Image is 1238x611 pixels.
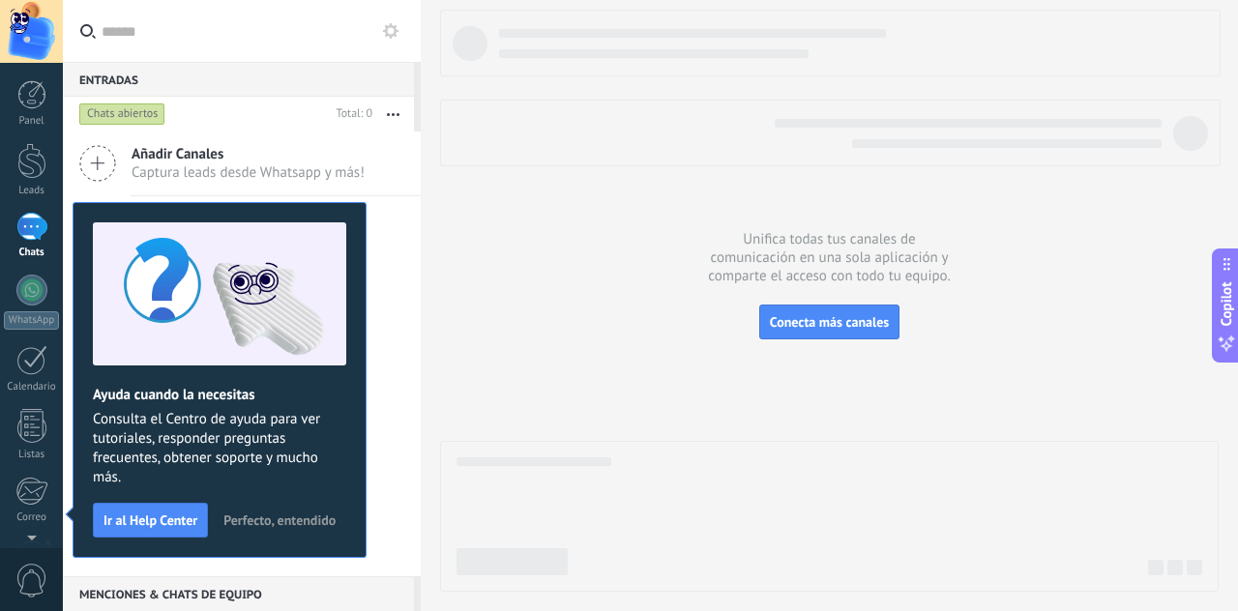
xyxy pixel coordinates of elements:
[4,511,60,524] div: Correo
[63,62,414,97] div: Entradas
[93,410,346,487] span: Consulta el Centro de ayuda para ver tutoriales, responder preguntas frecuentes, obtener soporte ...
[4,311,59,330] div: WhatsApp
[215,506,344,535] button: Perfecto, entendido
[4,115,60,128] div: Panel
[63,576,414,611] div: Menciones & Chats de equipo
[329,104,372,124] div: Total: 0
[79,102,165,126] div: Chats abiertos
[93,386,346,404] h2: Ayuda cuando la necesitas
[4,185,60,197] div: Leads
[770,313,889,331] span: Conecta más canales
[4,381,60,393] div: Calendario
[4,449,60,461] div: Listas
[132,163,365,182] span: Captura leads desde Whatsapp y más!
[1217,282,1236,327] span: Copilot
[759,305,899,339] button: Conecta más canales
[103,513,197,527] span: Ir al Help Center
[93,503,208,538] button: Ir al Help Center
[132,145,365,163] span: Añadir Canales
[223,513,336,527] span: Perfecto, entendido
[4,247,60,259] div: Chats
